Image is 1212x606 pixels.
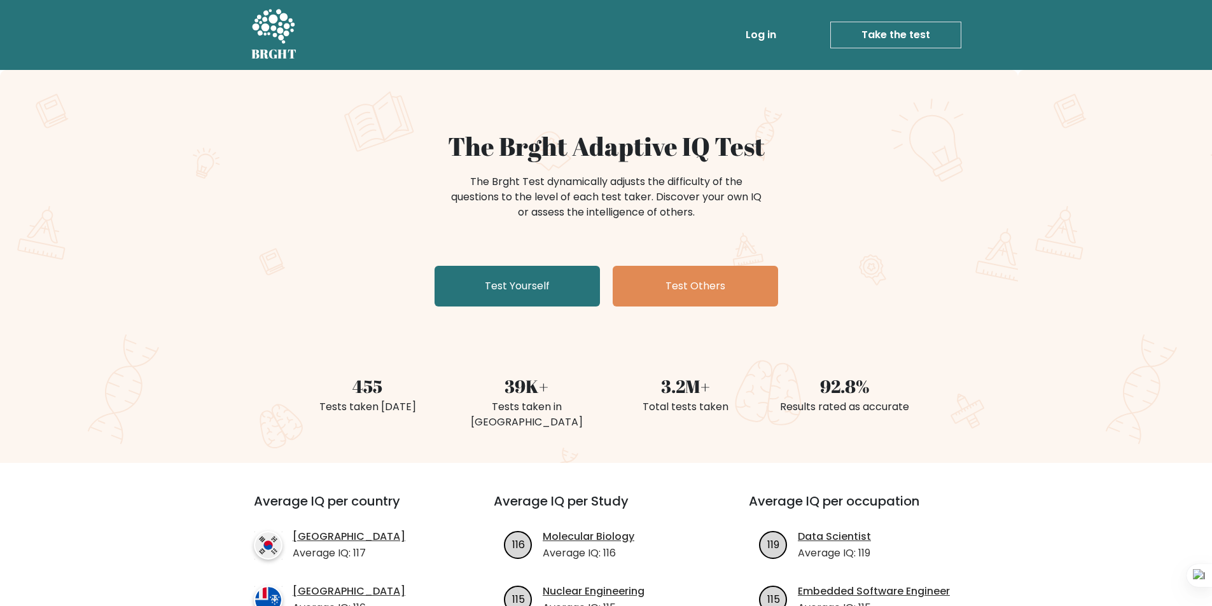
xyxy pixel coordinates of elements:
[798,529,871,544] a: Data Scientist
[773,399,917,415] div: Results rated as accurate
[455,399,599,430] div: Tests taken in [GEOGRAPHIC_DATA]
[296,131,917,162] h1: The Brght Adaptive IQ Test
[773,373,917,399] div: 92.8%
[830,22,961,48] a: Take the test
[543,546,634,561] p: Average IQ: 116
[296,373,440,399] div: 455
[543,529,634,544] a: Molecular Biology
[614,373,758,399] div: 3.2M+
[435,266,600,306] a: Test Yourself
[767,537,779,551] text: 119
[767,591,780,606] text: 115
[254,493,448,524] h3: Average IQ per country
[254,531,282,560] img: country
[293,584,405,599] a: [GEOGRAPHIC_DATA]
[251,5,297,65] a: BRGHT
[455,373,599,399] div: 39K+
[614,399,758,415] div: Total tests taken
[512,591,525,606] text: 115
[798,584,950,599] a: Embedded Software Engineer
[251,46,297,62] h5: BRGHT
[613,266,778,306] a: Test Others
[447,174,765,220] div: The Brght Test dynamically adjusts the difficulty of the questions to the level of each test take...
[543,584,644,599] a: Nuclear Engineering
[749,493,973,524] h3: Average IQ per occupation
[798,546,871,561] p: Average IQ: 119
[296,399,440,415] div: Tests taken [DATE]
[512,537,525,551] text: 116
[741,22,781,48] a: Log in
[494,493,718,524] h3: Average IQ per Study
[293,529,405,544] a: [GEOGRAPHIC_DATA]
[293,546,405,561] p: Average IQ: 117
